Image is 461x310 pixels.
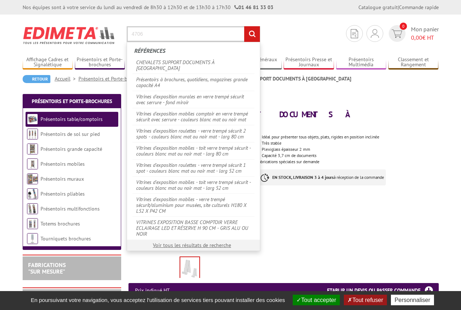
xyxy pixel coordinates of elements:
button: Tout accepter [293,295,340,305]
a: Présentoirs multifonctions [41,205,100,212]
li: Très stable [262,141,438,145]
a: Vitrines d'exposition mobiles - verre trempé sécurit/aluminium pour musées, site culturels H180 X... [132,193,254,216]
a: Présentoirs grande capacité [41,146,102,152]
a: VITRINES EXPOSITION BASSE COMPTOIR VERRE ECLAIRAGE LED ET RÉSERVE H 90 CM - GRIS ALU OU NOIR [132,216,254,239]
a: Présentoirs et Porte-brochures [75,56,125,68]
a: Accueil [55,75,78,82]
img: Présentoirs grande capacité [27,144,38,154]
a: Présentoirs muraux [41,176,84,182]
a: Catalogue gratuit [358,4,398,11]
span: Références [134,47,165,54]
a: Présentoirs et Porte-brochures [32,98,112,105]
strong: EN STOCK, LIVRAISON 3 à 4 jours [272,174,334,180]
a: Présentoirs mobiles [41,161,85,167]
li: CHEVALETS SUPPORT DOCUMENTS À [GEOGRAPHIC_DATA] [225,75,351,82]
span: Mon panier [411,25,439,42]
p: à réception de la commande [257,169,386,185]
strong: 01 46 81 33 03 [234,4,273,11]
div: Rechercher un produit ou une référence... [127,42,260,251]
a: Affichage Cadres et Signalétique [23,56,73,68]
a: devis rapide 0 Mon panier 0,00€ HT [387,25,439,42]
a: Retour [23,75,50,83]
img: chevalets_4707.jpg [180,257,199,280]
a: Tourniquets brochures [41,235,91,242]
a: Vitrines d'exposition mobiles - toit verre trempé sécurit - couleurs blanc mat ou noir mat - larg... [132,142,254,159]
img: devis rapide [392,30,402,38]
img: Présentoirs de sol sur pied [27,129,38,140]
li: Capacité 3,7 cm de documents [262,153,438,158]
div: Fabrications spéciales sur demande [257,127,444,193]
div: Nos équipes sont à votre service du lundi au vendredi de 8h30 à 12h30 et de 13h30 à 17h30 [23,4,273,11]
a: Vitrines d'exposition roulettes - verre trempé sécurit 2 spots - couleurs blanc mat ou noir mat -... [132,125,254,142]
a: Présentoirs de sol sur pied [41,131,100,137]
a: Vitrines d'exposition mobiles comptoir en verre trempé sécurit avec serrure - couleurs blanc mat ... [132,108,254,125]
a: Présentoirs pliables [41,191,85,197]
a: Présentoirs et Porte-brochures [78,75,155,82]
img: devis rapide [351,29,358,38]
div: | [358,4,439,11]
a: Commande rapide [399,4,439,11]
h1: CHEVALETS SUPPORT DOCUMENTS À [GEOGRAPHIC_DATA] [123,96,444,127]
a: Présentoirs Presse et Journaux [284,56,334,68]
a: Totems brochures [41,220,80,227]
button: Personnaliser (fenêtre modale) [391,295,434,305]
button: Tout refuser [344,295,387,305]
img: Présentoirs muraux [27,173,38,184]
span: 0 [400,23,407,30]
img: Tourniquets brochures [27,233,38,244]
li: Plexiglass épaisseur 2 mm [262,147,438,152]
img: Totems brochures [27,218,38,229]
h3: Etablir un devis ou passer commande [327,283,439,298]
span: € HT [411,34,439,42]
a: Présentoirs Multimédia [336,56,387,68]
span: 0,00 [411,34,422,41]
a: Vitrines d'exposition murales en verre trempé sécurit avec serrure - fond miroir [132,91,254,108]
img: Présentoirs table/comptoirs [27,114,38,125]
a: Présentoirs à brochures, quotidiens, magazines grande capacité A4 [132,74,254,91]
a: Classement et Rangement [388,56,439,68]
img: devis rapide [371,29,379,38]
a: Voir tous les résultats de recherche [153,242,231,248]
img: Présentoirs mobiles [27,158,38,169]
a: Vitrines d'exposition roulettes - verre trempé sécurit 1 spot - couleurs blanc mat ou noir mat - ... [132,159,254,176]
a: Présentoirs table/comptoirs [41,116,103,122]
a: Vitrines d'exposition mobiles - toit verre trempé sécurit - couleurs blanc mat ou noir mat - larg... [132,176,254,193]
input: Rechercher un produit ou une référence... [127,26,260,42]
img: Edimeta [23,22,116,49]
img: Présentoirs multifonctions [27,203,38,214]
li: Idéal pour présenter tous objets, plats, rigides en position inclinée [262,135,438,139]
img: Présentoirs pliables [27,188,38,199]
a: CHEVALETS SUPPORT DOCUMENTS À [GEOGRAPHIC_DATA] [132,57,254,74]
input: rechercher [244,26,260,42]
